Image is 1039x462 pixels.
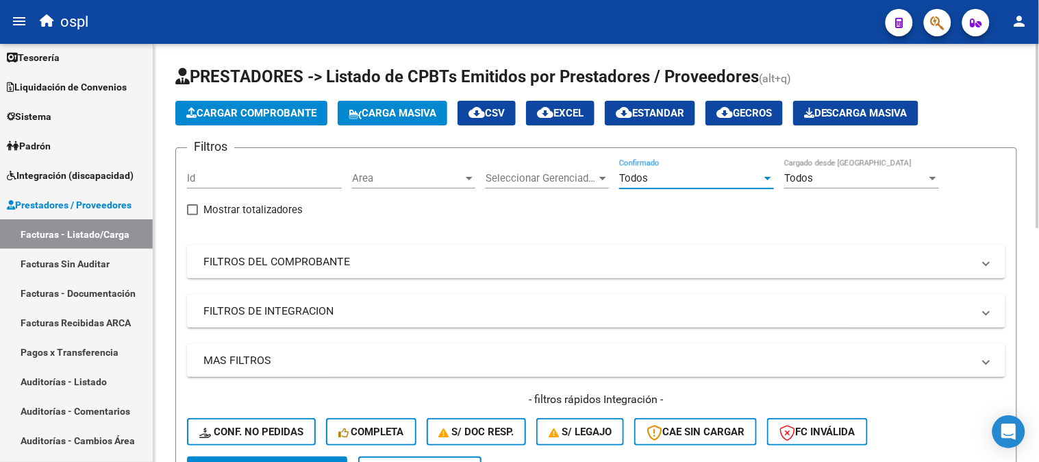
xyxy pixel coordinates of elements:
[767,418,868,446] button: FC Inválida
[784,172,813,184] span: Todos
[468,104,485,121] mat-icon: cloud_download
[60,7,88,37] span: ospl
[647,426,744,438] span: CAE SIN CARGAR
[616,107,684,119] span: Estandar
[779,426,855,438] span: FC Inválida
[7,168,134,183] span: Integración (discapacidad)
[338,101,447,125] button: Carga Masiva
[458,101,516,125] button: CSV
[526,101,594,125] button: EXCEL
[537,107,584,119] span: EXCEL
[203,304,973,319] mat-panel-title: FILTROS DE INTEGRACION
[537,104,553,121] mat-icon: cloud_download
[619,172,648,184] span: Todos
[186,107,316,119] span: Cargar Comprobante
[427,418,527,446] button: S/ Doc Resp.
[187,344,1005,377] mat-expansion-panel-header: MAS FILTROS
[616,104,632,121] mat-icon: cloud_download
[203,202,303,218] span: Mostrar totalizadores
[175,67,759,86] span: PRESTADORES -> Listado de CPBTs Emitidos por Prestadores / Proveedores
[175,101,327,125] button: Cargar Comprobante
[187,295,1005,328] mat-expansion-panel-header: FILTROS DE INTEGRACION
[7,80,127,95] span: Liquidación de Convenios
[716,104,733,121] mat-icon: cloud_download
[187,418,316,446] button: Conf. no pedidas
[486,172,597,184] span: Seleccionar Gerenciador
[793,101,918,125] button: Descarga Masiva
[468,107,505,119] span: CSV
[7,138,51,154] span: Padrón
[549,426,612,438] span: S/ legajo
[187,392,1005,407] h4: - filtros rápidos Integración -
[439,426,514,438] span: S/ Doc Resp.
[203,353,973,368] mat-panel-title: MAS FILTROS
[187,137,234,156] h3: Filtros
[11,13,27,29] mat-icon: menu
[349,107,436,119] span: Carga Masiva
[605,101,695,125] button: Estandar
[7,50,60,65] span: Tesorería
[187,245,1005,278] mat-expansion-panel-header: FILTROS DEL COMPROBANTE
[705,101,783,125] button: Gecros
[793,101,918,125] app-download-masive: Descarga masiva de comprobantes (adjuntos)
[716,107,772,119] span: Gecros
[804,107,907,119] span: Descarga Masiva
[634,418,757,446] button: CAE SIN CARGAR
[759,72,791,85] span: (alt+q)
[7,197,132,212] span: Prestadores / Proveedores
[992,415,1025,448] div: Open Intercom Messenger
[352,172,463,184] span: Area
[338,426,404,438] span: Completa
[536,418,624,446] button: S/ legajo
[1012,13,1028,29] mat-icon: person
[199,426,303,438] span: Conf. no pedidas
[326,418,416,446] button: Completa
[203,254,973,269] mat-panel-title: FILTROS DEL COMPROBANTE
[7,109,51,124] span: Sistema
